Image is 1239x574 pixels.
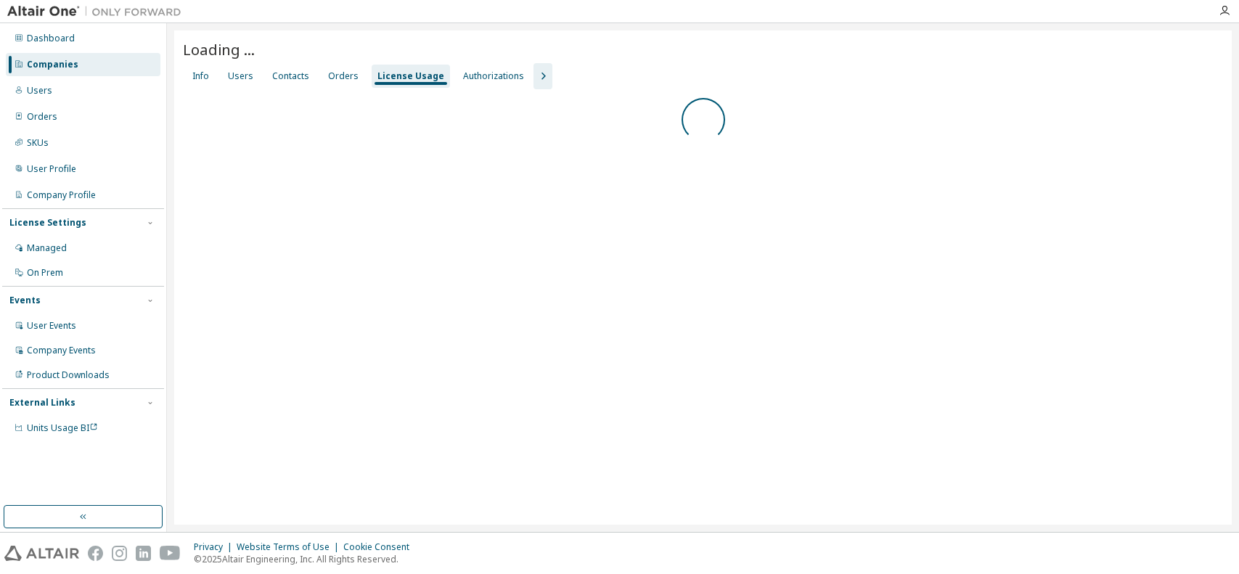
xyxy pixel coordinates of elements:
[27,111,57,123] div: Orders
[4,546,79,561] img: altair_logo.svg
[463,70,524,82] div: Authorizations
[27,85,52,97] div: Users
[377,70,444,82] div: License Usage
[9,397,75,409] div: External Links
[27,163,76,175] div: User Profile
[237,541,343,553] div: Website Terms of Use
[9,217,86,229] div: License Settings
[27,59,78,70] div: Companies
[27,320,76,332] div: User Events
[194,553,418,565] p: © 2025 Altair Engineering, Inc. All Rights Reserved.
[27,369,110,381] div: Product Downloads
[112,546,127,561] img: instagram.svg
[328,70,359,82] div: Orders
[27,422,98,434] span: Units Usage BI
[272,70,309,82] div: Contacts
[183,39,255,60] span: Loading ...
[136,546,151,561] img: linkedin.svg
[7,4,189,19] img: Altair One
[27,345,96,356] div: Company Events
[192,70,209,82] div: Info
[27,242,67,254] div: Managed
[88,546,103,561] img: facebook.svg
[27,137,49,149] div: SKUs
[27,33,75,44] div: Dashboard
[27,189,96,201] div: Company Profile
[343,541,418,553] div: Cookie Consent
[160,546,181,561] img: youtube.svg
[9,295,41,306] div: Events
[228,70,253,82] div: Users
[27,267,63,279] div: On Prem
[194,541,237,553] div: Privacy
